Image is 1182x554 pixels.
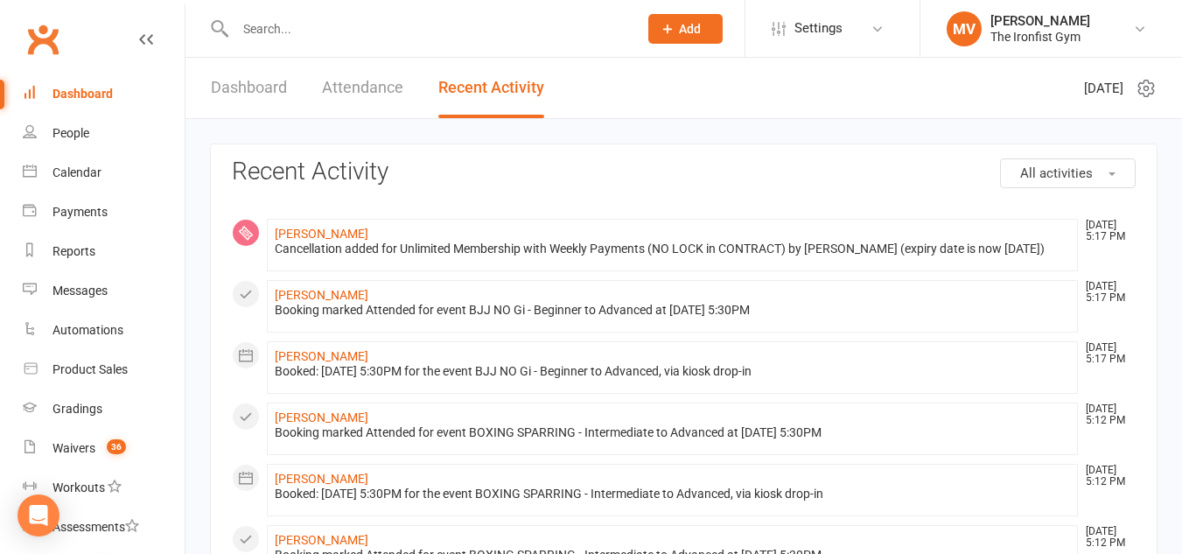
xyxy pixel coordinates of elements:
[23,311,185,350] a: Automations
[275,242,1070,256] div: Cancellation added for Unlimited Membership with Weekly Payments (NO LOCK in CONTRACT) by [PERSON...
[275,487,1070,501] div: Booked: [DATE] 5:30PM for the event BOXING SPARRING - Intermediate to Advanced, via kiosk drop-in
[679,22,701,36] span: Add
[1077,281,1135,304] time: [DATE] 5:17 PM
[52,402,102,416] div: Gradings
[23,232,185,271] a: Reports
[23,429,185,468] a: Waivers 36
[23,468,185,508] a: Workouts
[947,11,982,46] div: MV
[1077,220,1135,242] time: [DATE] 5:17 PM
[211,58,287,118] a: Dashboard
[52,205,108,219] div: Payments
[990,13,1090,29] div: [PERSON_NAME]
[23,350,185,389] a: Product Sales
[275,425,1070,440] div: Booking marked Attended for event BOXING SPARRING - Intermediate to Advanced at [DATE] 5:30PM
[1084,78,1123,99] span: [DATE]
[1077,465,1135,487] time: [DATE] 5:12 PM
[52,362,128,376] div: Product Sales
[275,364,1070,379] div: Booked: [DATE] 5:30PM for the event BJJ NO Gi - Beginner to Advanced, via kiosk drop-in
[275,349,368,363] a: [PERSON_NAME]
[275,533,368,547] a: [PERSON_NAME]
[794,9,843,48] span: Settings
[275,410,368,424] a: [PERSON_NAME]
[990,29,1090,45] div: The Ironfist Gym
[275,303,1070,318] div: Booking marked Attended for event BJJ NO Gi - Beginner to Advanced at [DATE] 5:30PM
[52,165,101,179] div: Calendar
[1020,165,1093,181] span: All activities
[52,284,108,298] div: Messages
[107,439,126,454] span: 36
[52,126,89,140] div: People
[23,193,185,232] a: Payments
[52,87,113,101] div: Dashboard
[52,441,95,455] div: Waivers
[23,508,185,547] a: Assessments
[275,288,368,302] a: [PERSON_NAME]
[438,58,544,118] a: Recent Activity
[17,494,59,536] div: Open Intercom Messenger
[52,244,95,258] div: Reports
[1077,403,1135,426] time: [DATE] 5:12 PM
[275,472,368,486] a: [PERSON_NAME]
[52,520,139,534] div: Assessments
[23,153,185,193] a: Calendar
[23,271,185,311] a: Messages
[322,58,403,118] a: Attendance
[232,158,1136,186] h3: Recent Activity
[1077,526,1135,549] time: [DATE] 5:12 PM
[275,227,368,241] a: [PERSON_NAME]
[21,18,65,61] a: Clubworx
[230,17,626,41] input: Search...
[52,323,123,337] div: Automations
[52,480,105,494] div: Workouts
[23,389,185,429] a: Gradings
[1077,342,1135,365] time: [DATE] 5:17 PM
[23,74,185,114] a: Dashboard
[1000,158,1136,188] button: All activities
[648,14,723,44] button: Add
[23,114,185,153] a: People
